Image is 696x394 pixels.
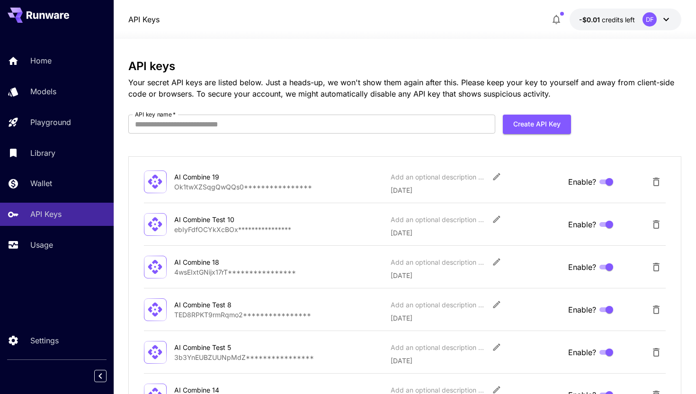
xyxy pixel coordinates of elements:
[503,115,571,134] button: Create API Key
[174,215,269,224] div: AI Combine Test 10
[642,12,657,27] div: DF
[391,270,561,280] p: [DATE]
[391,300,485,310] div: Add an optional description or comment
[488,211,505,228] button: Edit
[488,168,505,185] button: Edit
[602,16,635,24] span: credits left
[568,176,596,188] span: Enable?
[174,342,269,352] div: AI Combine Test 5
[647,343,666,362] button: Delete API Key
[391,257,485,267] div: Add an optional description or comment
[128,14,160,25] a: API Keys
[391,185,561,195] p: [DATE]
[579,16,602,24] span: -$0.01
[30,335,59,346] p: Settings
[647,300,666,319] button: Delete API Key
[30,55,52,66] p: Home
[30,116,71,128] p: Playground
[391,313,561,323] p: [DATE]
[128,60,682,73] h3: API keys
[568,261,596,273] span: Enable?
[391,342,485,352] div: Add an optional description or comment
[128,14,160,25] nav: breadcrumb
[391,215,485,224] div: Add an optional description or comment
[391,228,561,238] p: [DATE]
[570,9,681,30] button: -$0.0051DF
[568,347,596,358] span: Enable?
[568,219,596,230] span: Enable?
[488,296,505,313] button: Edit
[391,356,561,366] p: [DATE]
[647,215,666,234] button: Delete API Key
[101,367,114,385] div: Collapse sidebar
[94,370,107,382] button: Collapse sidebar
[30,86,56,97] p: Models
[391,172,485,182] div: Add an optional description or comment
[174,257,269,267] div: AI Combine 18
[30,239,53,251] p: Usage
[647,258,666,277] button: Delete API Key
[488,339,505,356] button: Edit
[128,77,682,99] p: Your secret API keys are listed below. Just a heads-up, we won't show them again after this. Plea...
[174,172,269,182] div: AI Combine 19
[30,178,52,189] p: Wallet
[579,15,635,25] div: -$0.0051
[647,172,666,191] button: Delete API Key
[568,304,596,315] span: Enable?
[135,110,176,118] label: API key name
[488,253,505,270] button: Edit
[30,147,55,159] p: Library
[30,208,62,220] p: API Keys
[174,300,269,310] div: AI Combine Test 8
